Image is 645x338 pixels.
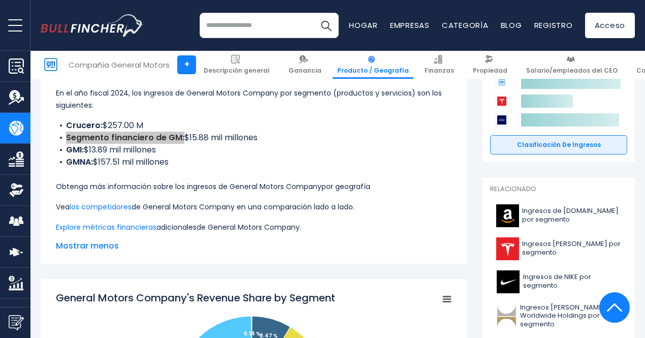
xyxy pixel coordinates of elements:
a: Descripción general [199,51,274,79]
button: Buscar [313,13,339,38]
font: de General Motors Company. [197,222,301,232]
a: por geografía [321,181,370,192]
font: Ganancia [288,66,321,75]
font: Descripción general [204,66,270,75]
font: Mostrar menos [56,240,119,252]
a: Ganancia [284,51,326,79]
img: Logotipo de HLT [496,304,517,327]
img: Logotipo de la competencia de Ford Motor Company [495,113,508,127]
font: adicionales [156,222,197,232]
font: Ingresos [PERSON_NAME] Worldwide Holdings por segmento [520,302,605,329]
a: Ir a la página de inicio [41,14,144,36]
font: Producto / Geografía [337,66,409,75]
a: Acceso [585,13,635,38]
font: Acceso [595,20,626,30]
font: Propiedad [473,66,507,75]
a: Clasificación de ingresos [490,135,627,155]
font: Ingresos de NIKE por segmento [523,272,591,290]
font: Ingresos [PERSON_NAME] por segmento [522,239,621,257]
font: Ingresos de [DOMAIN_NAME] por segmento [522,206,619,224]
font: Obtenga más información sobre los ingresos de General Motors Company [56,181,321,192]
a: Finanzas [420,51,459,79]
font: $257.00 M [103,119,143,131]
a: los competidores [70,202,132,212]
tspan: General Motors Company's Revenue Share by Segment [56,291,335,305]
img: logotipo del camachuelo [41,14,144,36]
a: Ingresos de [DOMAIN_NAME] por segmento [490,202,627,230]
img: Logotipo de GM [41,55,60,74]
a: Salario/empleados del CEO [522,51,622,79]
font: En el año fiscal 2024, los ingresos de General Motors Company por segmento (productos y servicios... [56,88,442,110]
img: Logotipo de NKE [496,270,520,293]
font: Relacionado [490,184,536,194]
tspan: 0.14 % [244,330,261,337]
font: $13.89 mil millones [84,144,156,156]
a: Categoría [442,20,489,30]
a: Empresas [390,20,430,30]
font: GMNA: [66,156,93,168]
a: Ingresos de NIKE por segmento [490,268,627,296]
font: Salario/empleados del CEO [526,66,618,75]
a: Registro [534,20,573,30]
a: Hogar [349,20,378,30]
font: Segmento financiero de GM: [66,132,184,143]
img: Logotipo de AMZN [496,204,519,227]
img: Propiedad [9,182,24,198]
a: Blog [501,20,522,30]
font: Finanzas [425,66,454,75]
a: Ingresos [PERSON_NAME] por segmento [490,235,627,263]
img: Logotipo de TSLA [496,237,519,260]
a: Ingresos [PERSON_NAME] Worldwide Holdings por segmento [490,301,627,332]
font: Vea [56,202,70,212]
img: Logotipo de la competencia de General Motors Company [495,76,508,89]
img: Logotipo de los competidores de Tesla [495,95,508,108]
font: Compañía General Motors [69,59,170,70]
a: Explore métricas financieras [56,222,156,232]
font: de General Motors Company en una comparación lado a lado. [132,202,354,212]
a: + [177,55,196,74]
a: Producto / Geografía [333,51,413,79]
font: GMI: [66,144,84,156]
font: Clasificación de ingresos [517,140,601,149]
font: Crucero: [66,119,103,131]
font: $157.51 mil millones [93,156,169,168]
a: Propiedad [468,51,512,79]
font: $15.88 mil millones [184,132,257,143]
font: + [184,58,189,70]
